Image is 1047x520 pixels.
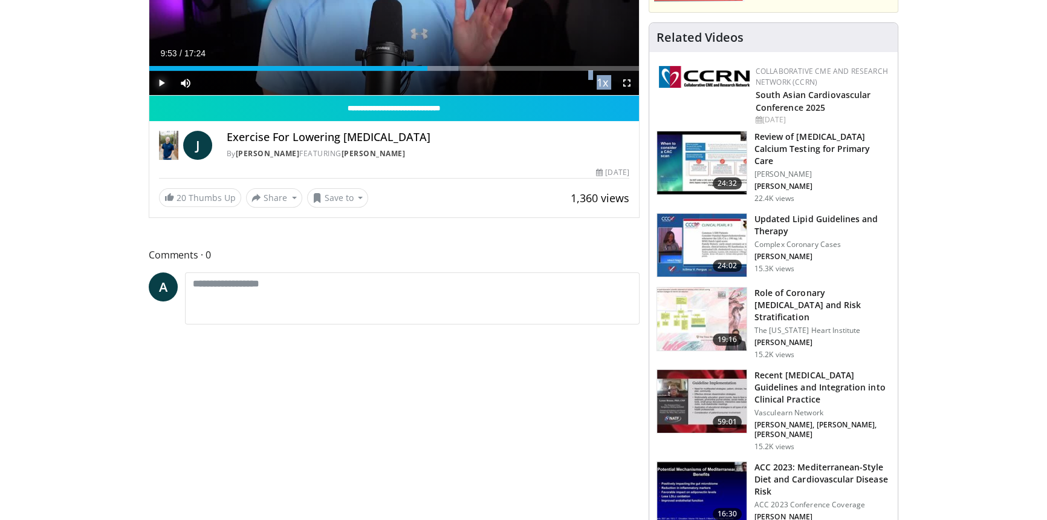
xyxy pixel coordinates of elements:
[754,131,890,167] h3: Review of [MEDICAL_DATA] Calcium Testing for Primary Care
[160,48,177,58] span: 9:53
[657,214,747,277] img: 77f671eb-9394-4acc-bc78-a9f077f94e00.150x105_q85_crop-smart_upscale.jpg
[656,287,890,360] a: 19:16 Role of Coronary [MEDICAL_DATA] and Risk Stratification The [US_STATE] Heart Institute [PER...
[656,369,890,452] a: 59:01 Recent [MEDICAL_DATA] Guidelines and Integration into Clinical Practice Vasculearn Network ...
[173,71,198,95] button: Mute
[307,188,369,208] button: Save to
[713,334,742,346] span: 19:16
[754,442,794,452] p: 15.2K views
[754,461,890,498] h3: ACC 2023: Mediterranean-Style Diet and Cardiovascular Disease Risk
[756,66,888,87] a: Collaborative CME and Research Network (CCRN)
[754,350,794,360] p: 15.2K views
[184,48,206,58] span: 17:24
[149,66,639,71] div: Progress Bar
[180,48,182,58] span: /
[656,131,890,203] a: 24:32 Review of [MEDICAL_DATA] Calcium Testing for Primary Care [PERSON_NAME] [PERSON_NAME] 22.4K...
[713,260,742,272] span: 24:02
[754,369,890,406] h3: Recent [MEDICAL_DATA] Guidelines and Integration into Clinical Practice
[754,420,890,439] p: [PERSON_NAME], [PERSON_NAME], [PERSON_NAME]
[149,71,173,95] button: Play
[657,288,747,351] img: 1efa8c99-7b8a-4ab5-a569-1c219ae7bd2c.150x105_q85_crop-smart_upscale.jpg
[754,182,890,191] p: [PERSON_NAME]
[657,131,747,194] img: f4af32e0-a3f3-4dd9-8ed6-e543ca885e6d.150x105_q85_crop-smart_upscale.jpg
[754,264,794,274] p: 15.3K views
[754,338,890,347] p: [PERSON_NAME]
[615,71,639,95] button: Fullscreen
[713,177,742,189] span: 24:32
[754,326,890,335] p: The [US_STATE] Heart Institute
[159,131,178,160] img: Dr. Jordan Rennicke
[246,188,302,208] button: Share
[149,247,640,263] span: Comments 0
[227,131,629,144] h4: Exercise For Lowering [MEDICAL_DATA]
[342,148,406,159] a: [PERSON_NAME]
[236,148,300,159] a: [PERSON_NAME]
[754,240,890,249] p: Complex Coronary Cases
[159,188,241,207] a: 20 Thumbs Up
[656,30,744,45] h4: Related Videos
[756,89,871,113] a: South Asian Cardiovascular Conference 2025
[754,287,890,323] h3: Role of Coronary [MEDICAL_DATA] and Risk Stratification
[756,114,888,125] div: [DATE]
[657,370,747,433] img: 87825f19-cf4c-4b91-bba1-ce218758c6bb.150x105_q85_crop-smart_upscale.jpg
[713,416,742,428] span: 59:01
[591,71,615,95] button: Playback Rate
[754,252,890,262] p: [PERSON_NAME]
[177,192,186,203] span: 20
[713,508,742,520] span: 16:30
[596,167,629,178] div: [DATE]
[659,66,750,88] img: a04ee3ba-8487-4636-b0fb-5e8d268f3737.png.150x105_q85_autocrop_double_scale_upscale_version-0.2.png
[571,191,629,205] span: 1,360 views
[183,131,212,160] a: J
[227,148,629,159] div: By FEATURING
[754,213,890,237] h3: Updated Lipid Guidelines and Therapy
[656,213,890,277] a: 24:02 Updated Lipid Guidelines and Therapy Complex Coronary Cases [PERSON_NAME] 15.3K views
[149,272,178,301] a: A
[754,194,794,203] p: 22.4K views
[754,408,890,418] p: Vasculearn Network
[754,500,890,510] p: ACC 2023 Conference Coverage
[754,169,890,179] p: [PERSON_NAME]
